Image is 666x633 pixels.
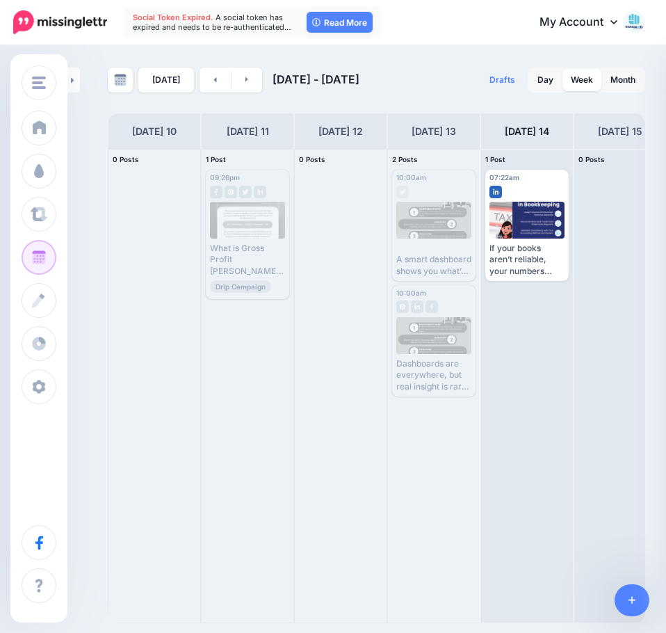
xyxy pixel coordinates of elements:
[13,10,107,34] img: Missinglettr
[412,123,456,140] h4: [DATE] 13
[138,67,194,93] a: [DATE]
[485,155,505,163] span: 1 Post
[227,123,269,140] h4: [DATE] 11
[133,13,213,22] span: Social Token Expired.
[210,280,271,293] span: Drip Campaign
[411,301,423,313] img: linkedin-grey-square.png
[489,186,502,198] img: linkedin-square.png
[505,123,549,140] h4: [DATE] 14
[396,243,471,277] div: A smart dashboard shows you what’s working, what’s wasting money, and where to shift. Need help m...
[489,173,519,182] span: 07:22am
[562,69,601,91] a: Week
[396,358,471,392] div: Dashboards are everywhere, but real insight is rare. If you’re not tracking the right KPIs, you’r...
[489,76,515,84] span: Drafts
[529,69,562,91] a: Day
[210,243,285,277] div: What is Gross Profit [PERSON_NAME] (GP) ? Read more 👉 [URL] #grossprofitmargin #GP #profitability...
[114,74,127,86] img: calendar-grey-darker.png
[396,186,409,198] img: twitter-grey-square.png
[307,12,373,33] a: Read More
[481,67,523,93] a: Drafts
[225,186,237,198] img: instagram-grey-square.png
[396,301,409,313] img: instagram-grey-square.png
[133,13,291,32] span: A social token has expired and needs to be re-authenticated…
[489,243,565,277] div: If your books aren’t reliable, your numbers aren’t either, and that makes planning risky. Transco...
[132,123,177,140] h4: [DATE] 10
[210,173,240,182] span: 09:26pm
[210,186,222,198] img: facebook-grey-square.png
[396,173,426,182] span: 10:00am
[32,77,46,89] img: menu.png
[273,72,359,86] span: [DATE] - [DATE]
[113,155,139,163] span: 0 Posts
[239,186,252,198] img: twitter-grey-square.png
[425,301,438,313] img: facebook-grey-square.png
[299,155,325,163] span: 0 Posts
[578,155,605,163] span: 0 Posts
[396,289,426,297] span: 10:00am
[254,186,266,198] img: linkedin-grey-square.png
[206,155,226,163] span: 1 Post
[392,155,418,163] span: 2 Posts
[602,69,644,91] a: Month
[318,123,363,140] h4: [DATE] 12
[598,123,642,140] h4: [DATE] 15
[526,6,645,40] a: My Account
